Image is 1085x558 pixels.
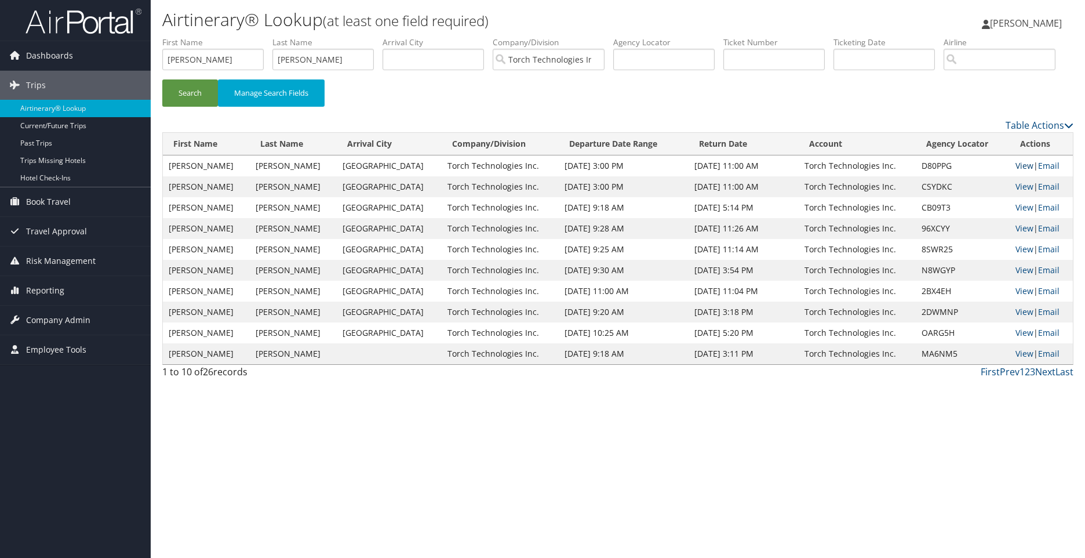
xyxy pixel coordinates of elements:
[689,218,799,239] td: [DATE] 11:26 AM
[559,133,689,155] th: Departure Date Range: activate to sort column ascending
[799,239,916,260] td: Torch Technologies Inc.
[163,343,250,364] td: [PERSON_NAME]
[1010,133,1073,155] th: Actions
[689,281,799,302] td: [DATE] 11:04 PM
[250,155,337,176] td: [PERSON_NAME]
[689,176,799,197] td: [DATE] 11:00 AM
[916,239,1010,260] td: 8SWR25
[1000,365,1020,378] a: Prev
[1015,160,1033,171] a: View
[689,155,799,176] td: [DATE] 11:00 AM
[559,239,689,260] td: [DATE] 9:25 AM
[689,323,799,343] td: [DATE] 5:20 PM
[799,281,916,302] td: Torch Technologies Inc.
[799,323,916,343] td: Torch Technologies Inc.
[1038,348,1059,359] a: Email
[1010,155,1073,176] td: |
[799,133,916,155] th: Account: activate to sort column ascending
[442,239,559,260] td: Torch Technologies Inc.
[1038,160,1059,171] a: Email
[163,323,250,343] td: [PERSON_NAME]
[250,218,337,239] td: [PERSON_NAME]
[250,133,337,155] th: Last Name: activate to sort column ascending
[442,176,559,197] td: Torch Technologies Inc.
[1010,302,1073,323] td: |
[163,260,250,281] td: [PERSON_NAME]
[1010,239,1073,260] td: |
[1038,306,1059,317] a: Email
[162,365,377,385] div: 1 to 10 of records
[1010,323,1073,343] td: |
[944,37,1064,48] label: Airline
[799,302,916,323] td: Torch Technologies Inc.
[689,343,799,364] td: [DATE] 3:11 PM
[1015,348,1033,359] a: View
[559,281,689,302] td: [DATE] 11:00 AM
[1010,343,1073,364] td: |
[916,260,1010,281] td: N8WGYP
[163,281,250,302] td: [PERSON_NAME]
[250,323,337,343] td: [PERSON_NAME]
[1015,202,1033,213] a: View
[383,37,493,48] label: Arrival City
[613,37,723,48] label: Agency Locator
[1015,285,1033,296] a: View
[163,176,250,197] td: [PERSON_NAME]
[442,323,559,343] td: Torch Technologies Inc.
[442,281,559,302] td: Torch Technologies Inc.
[250,260,337,281] td: [PERSON_NAME]
[337,302,442,323] td: [GEOGRAPHIC_DATA]
[689,133,799,155] th: Return Date: activate to sort column ascending
[26,41,73,70] span: Dashboards
[442,155,559,176] td: Torch Technologies Inc.
[1038,327,1059,338] a: Email
[916,323,1010,343] td: OARG5H
[203,365,213,378] span: 26
[442,302,559,323] td: Torch Technologies Inc.
[26,247,96,276] span: Risk Management
[337,260,442,281] td: [GEOGRAPHIC_DATA]
[689,260,799,281] td: [DATE] 3:54 PM
[337,176,442,197] td: [GEOGRAPHIC_DATA]
[723,37,833,48] label: Ticket Number
[337,218,442,239] td: [GEOGRAPHIC_DATA]
[442,218,559,239] td: Torch Technologies Inc.
[323,11,489,30] small: (at least one field required)
[981,365,1000,378] a: First
[916,281,1010,302] td: 2BX4EH
[26,8,141,35] img: airportal-logo.png
[442,260,559,281] td: Torch Technologies Inc.
[163,155,250,176] td: [PERSON_NAME]
[1010,197,1073,218] td: |
[337,281,442,302] td: [GEOGRAPHIC_DATA]
[1030,365,1035,378] a: 3
[916,176,1010,197] td: CSYDKC
[1038,285,1059,296] a: Email
[163,239,250,260] td: [PERSON_NAME]
[1015,306,1033,317] a: View
[1055,365,1073,378] a: Last
[559,343,689,364] td: [DATE] 9:18 AM
[26,335,86,364] span: Employee Tools
[442,197,559,218] td: Torch Technologies Inc.
[250,302,337,323] td: [PERSON_NAME]
[218,79,325,107] button: Manage Search Fields
[833,37,944,48] label: Ticketing Date
[689,197,799,218] td: [DATE] 5:14 PM
[799,343,916,364] td: Torch Technologies Inc.
[1020,365,1025,378] a: 1
[163,133,250,155] th: First Name: activate to sort column ascending
[337,155,442,176] td: [GEOGRAPHIC_DATA]
[1010,176,1073,197] td: |
[799,197,916,218] td: Torch Technologies Inc.
[559,218,689,239] td: [DATE] 9:28 AM
[250,176,337,197] td: [PERSON_NAME]
[1038,244,1059,255] a: Email
[272,37,383,48] label: Last Name
[442,133,559,155] th: Company/Division
[26,306,90,335] span: Company Admin
[337,133,442,155] th: Arrival City: activate to sort column ascending
[337,239,442,260] td: [GEOGRAPHIC_DATA]
[559,302,689,323] td: [DATE] 9:20 AM
[916,133,1010,155] th: Agency Locator: activate to sort column ascending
